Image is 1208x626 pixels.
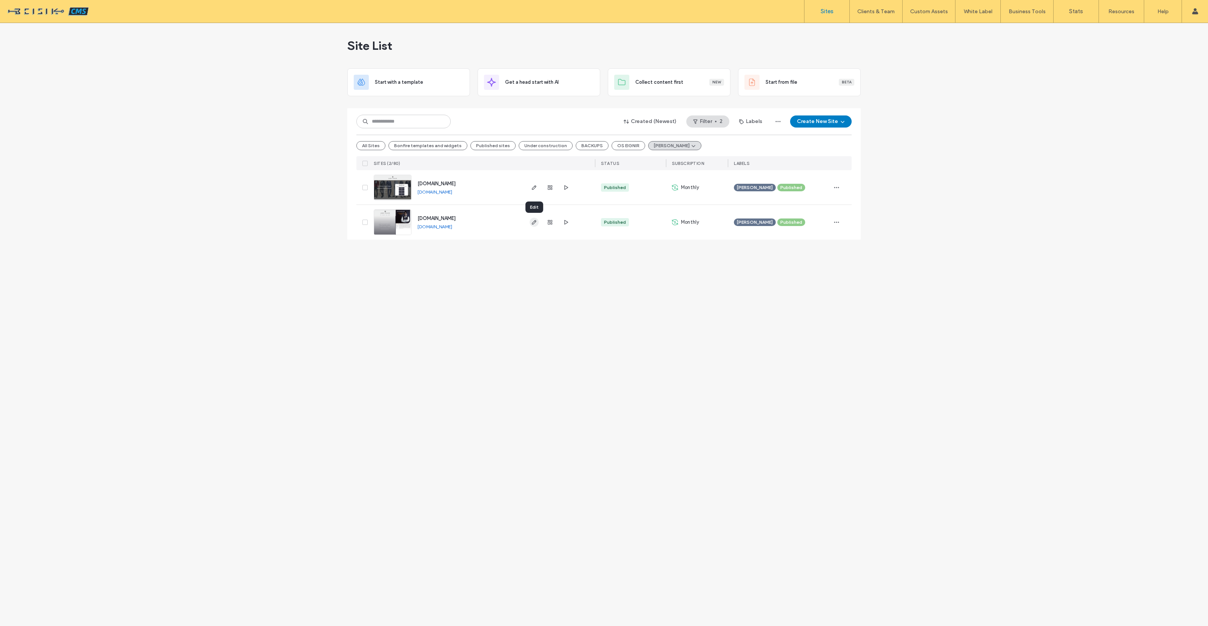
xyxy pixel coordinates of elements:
[356,141,385,150] button: All Sites
[418,189,452,195] a: [DOMAIN_NAME]
[910,8,948,15] label: Custom Assets
[734,161,749,166] span: LABELS
[1108,8,1134,15] label: Resources
[790,115,852,128] button: Create New Site
[857,8,895,15] label: Clients & Team
[635,78,683,86] span: Collect content first
[418,224,452,229] a: [DOMAIN_NAME]
[375,78,423,86] span: Start with a template
[418,215,456,221] a: [DOMAIN_NAME]
[525,201,543,213] div: Edit
[347,38,392,53] span: Site List
[478,68,600,96] div: Get a head start with AI
[766,78,797,86] span: Start from file
[737,184,773,191] span: [PERSON_NAME]
[576,141,609,150] button: BACKUPS
[470,141,516,150] button: Published sites
[732,115,769,128] button: Labels
[681,184,699,191] span: Monthly
[672,161,704,166] span: SUBSCRIPTION
[612,141,645,150] button: OS EIGNIR
[738,68,861,96] div: Start from fileBeta
[374,161,400,166] span: SITES (2/80)
[617,115,683,128] button: Created (Newest)
[17,5,33,12] span: Help
[604,219,626,226] div: Published
[686,115,729,128] button: Filter2
[964,8,992,15] label: White Label
[608,68,730,96] div: Collect content firstNew
[780,219,802,226] span: Published
[1157,8,1169,15] label: Help
[681,218,699,226] span: Monthly
[1069,8,1083,15] label: Stats
[737,219,773,226] span: [PERSON_NAME]
[388,141,467,150] button: Bonfire templates and widgets
[601,161,619,166] span: STATUS
[1009,8,1046,15] label: Business Tools
[519,141,573,150] button: Under construction
[821,8,834,15] label: Sites
[347,68,470,96] div: Start with a template
[780,184,802,191] span: Published
[709,79,724,86] div: New
[648,141,701,150] button: [PERSON_NAME]
[418,181,456,186] a: [DOMAIN_NAME]
[604,184,626,191] div: Published
[839,79,854,86] div: Beta
[505,78,559,86] span: Get a head start with AI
